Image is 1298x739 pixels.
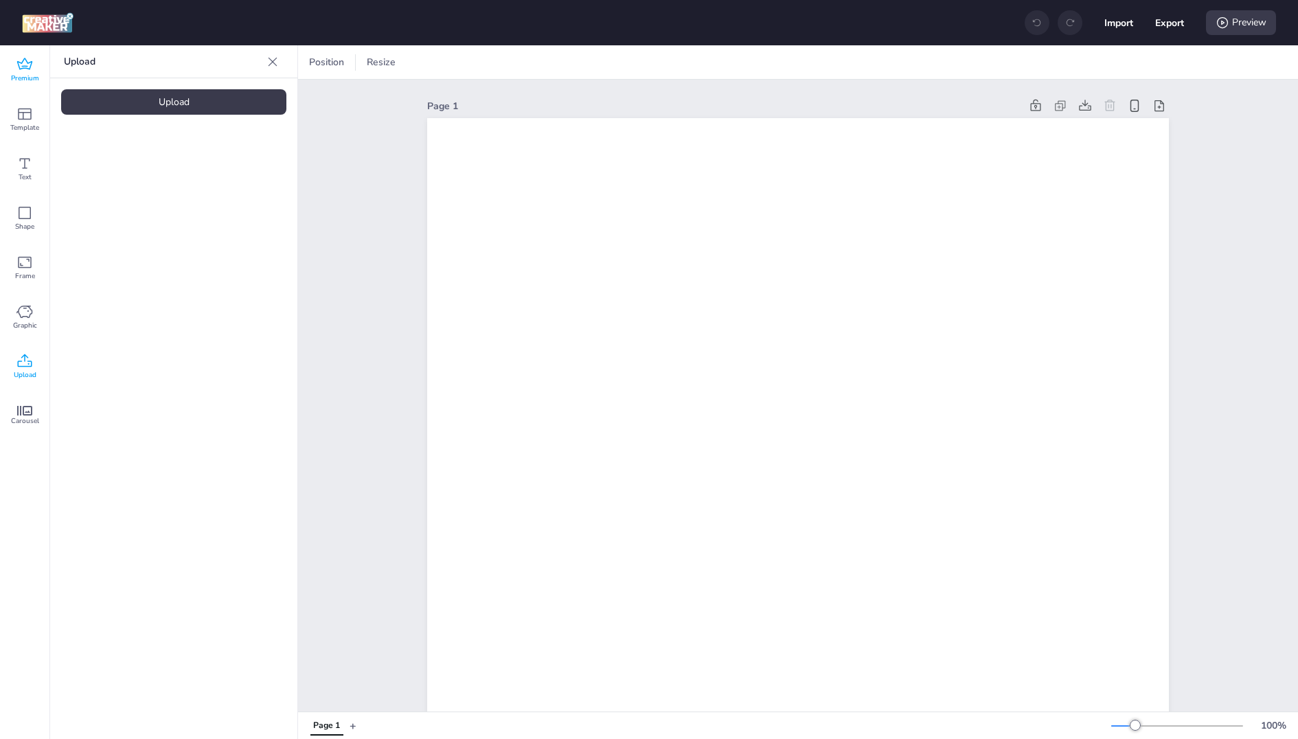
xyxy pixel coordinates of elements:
span: Carousel [11,416,39,427]
button: Import [1104,8,1133,37]
button: Export [1155,8,1184,37]
span: Frame [15,271,35,282]
span: Resize [364,55,398,69]
div: Preview [1206,10,1276,35]
img: logo Creative Maker [22,12,73,33]
span: Position [306,55,347,69]
span: Premium [11,73,39,84]
div: Tabs [304,714,350,738]
span: Template [10,122,39,133]
div: 100 % [1257,718,1290,733]
span: Upload [14,369,36,380]
div: Upload [61,89,286,115]
span: Text [19,172,32,183]
p: Upload [64,45,262,78]
button: + [350,714,356,738]
div: Page 1 [427,99,1021,113]
span: Shape [15,221,34,232]
div: Page 1 [313,720,340,732]
span: Graphic [13,320,37,331]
